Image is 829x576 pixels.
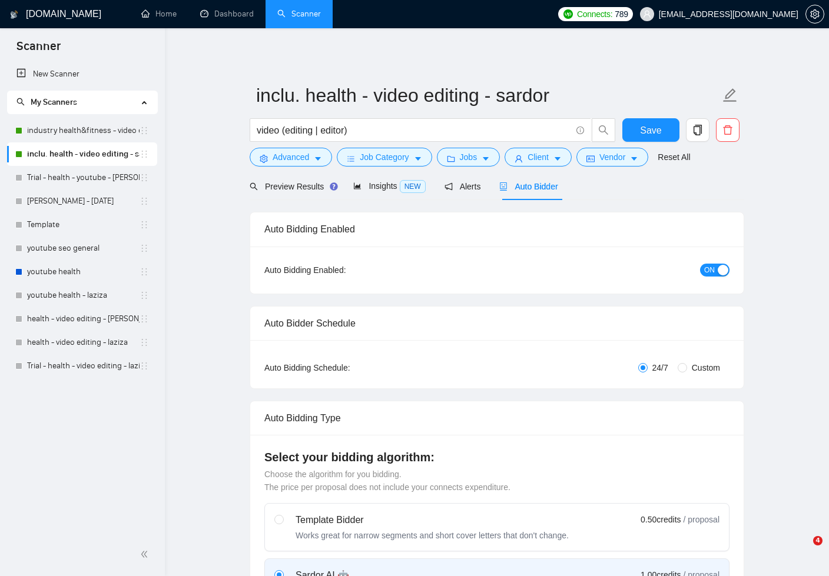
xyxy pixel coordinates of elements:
[515,154,523,163] span: user
[314,154,322,163] span: caret-down
[445,182,481,191] span: Alerts
[592,118,615,142] button: search
[717,125,739,135] span: delete
[264,401,729,435] div: Auto Bidding Type
[687,361,725,374] span: Custom
[505,148,572,167] button: userClientcaret-down
[16,62,148,86] a: New Scanner
[140,361,149,371] span: holder
[686,118,709,142] button: copy
[684,514,719,525] span: / proposal
[27,119,140,142] a: industry health&fitness - video editing - sardor
[445,182,453,191] span: notification
[27,260,140,284] a: youtube health
[27,189,140,213] a: [PERSON_NAME] - [DATE]
[716,118,740,142] button: delete
[337,148,432,167] button: barsJob Categorycaret-down
[10,5,18,24] img: logo
[16,98,25,106] span: search
[586,154,595,163] span: idcard
[7,119,157,142] li: industry health&fitness - video editing - sardor
[7,237,157,260] li: youtube seo general
[622,118,679,142] button: Save
[250,182,334,191] span: Preview Results
[806,9,824,19] span: setting
[7,260,157,284] li: youtube health
[563,9,573,19] img: upwork-logo.png
[7,307,157,331] li: health - video editing - sardor
[140,173,149,182] span: holder
[7,284,157,307] li: youtube health - laziza
[577,8,612,21] span: Connects:
[576,148,648,167] button: idcardVendorcaret-down
[264,449,729,465] h4: Select your bidding algorithm:
[256,81,720,110] input: Scanner name...
[27,354,140,378] a: Trial - health - video editing - laziza
[264,361,419,374] div: Auto Bidding Schedule:
[347,154,355,163] span: bars
[592,125,615,135] span: search
[27,307,140,331] a: health - video editing - [PERSON_NAME]
[250,148,332,167] button: settingAdvancedcaret-down
[722,88,738,103] span: edit
[805,5,824,24] button: setting
[140,291,149,300] span: holder
[273,151,309,164] span: Advanced
[789,536,817,564] iframe: Intercom live chat
[296,513,569,527] div: Template Bidder
[643,10,651,18] span: user
[27,213,140,237] a: Template
[140,267,149,277] span: holder
[7,354,157,378] li: Trial - health - video editing - laziza
[499,182,558,191] span: Auto Bidder
[264,264,419,277] div: Auto Bidding Enabled:
[264,307,729,340] div: Auto Bidder Schedule
[257,123,571,138] input: Search Freelance Jobs...
[353,182,362,190] span: area-chart
[140,197,149,206] span: holder
[27,166,140,189] a: Trial - health - youtube - [PERSON_NAME]
[482,154,490,163] span: caret-down
[576,126,584,134] span: info-circle
[414,154,422,163] span: caret-down
[400,180,426,193] span: NEW
[553,154,562,163] span: caret-down
[16,97,77,107] span: My Scanners
[264,470,510,492] span: Choose the algorithm for you bidding. The price per proposal does not include your connects expen...
[141,9,177,19] a: homeHome
[7,189,157,213] li: Alex - Aug 19
[140,338,149,347] span: holder
[250,182,258,191] span: search
[805,9,824,19] a: setting
[264,212,729,246] div: Auto Bidding Enabled
[648,361,673,374] span: 24/7
[687,125,709,135] span: copy
[31,97,77,107] span: My Scanners
[200,9,254,19] a: dashboardDashboard
[27,237,140,260] a: youtube seo general
[630,154,638,163] span: caret-down
[7,166,157,189] li: Trial - health - youtube - sardor
[7,213,157,237] li: Template
[641,513,681,526] span: 0.50 credits
[140,126,149,135] span: holder
[7,38,70,62] span: Scanner
[260,154,268,163] span: setting
[437,148,500,167] button: folderJobscaret-down
[704,264,715,277] span: ON
[499,182,508,191] span: robot
[615,8,628,21] span: 789
[140,220,149,229] span: holder
[329,181,339,192] div: Tooltip anchor
[599,151,625,164] span: Vendor
[360,151,409,164] span: Job Category
[813,536,823,545] span: 4
[140,314,149,324] span: holder
[447,154,455,163] span: folder
[353,181,425,191] span: Insights
[7,142,157,166] li: inclu. health - video editing - sardor
[27,142,140,166] a: inclu. health - video editing - sardor
[27,331,140,354] a: health - video editing - laziza
[296,530,569,541] div: Works great for narrow segments and short cover letters that don't change.
[460,151,477,164] span: Jobs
